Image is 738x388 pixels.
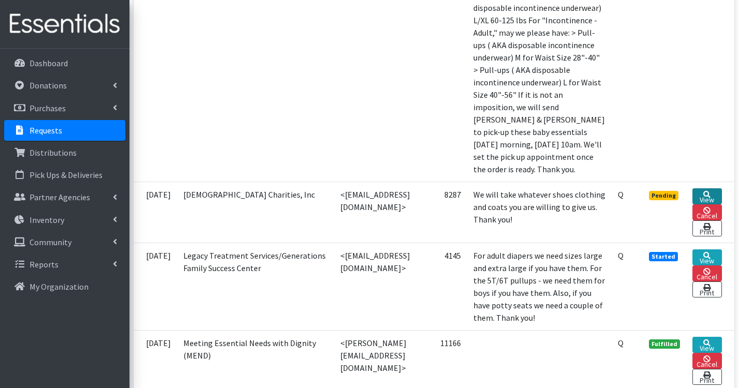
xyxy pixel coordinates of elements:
[4,254,125,275] a: Reports
[30,259,59,270] p: Reports
[649,339,680,349] span: Fulfilled
[134,182,177,243] td: [DATE]
[177,243,334,330] td: Legacy Treatment Services/Generations Family Success Center
[30,103,66,113] p: Purchases
[692,204,721,220] a: Cancel
[4,276,125,297] a: My Organization
[30,58,68,68] p: Dashboard
[467,243,612,330] td: For adult diapers we need sizes large and extra large if you have them. For the 5T/6T pullups - w...
[30,192,90,202] p: Partner Agencies
[30,80,67,91] p: Donations
[419,243,467,330] td: 4145
[692,249,721,265] a: View
[692,337,721,353] a: View
[30,215,64,225] p: Inventory
[334,182,419,243] td: <[EMAIL_ADDRESS][DOMAIN_NAME]>
[618,338,624,348] abbr: Quantity
[692,369,721,385] a: Print
[4,232,125,252] a: Community
[4,210,125,230] a: Inventory
[4,75,125,96] a: Donations
[419,182,467,243] td: 8287
[649,252,678,261] span: Started
[30,147,77,158] p: Distributions
[692,220,721,236] a: Print
[30,125,62,136] p: Requests
[4,165,125,185] a: Pick Ups & Deliveries
[692,353,721,369] a: Cancel
[618,250,624,261] abbr: Quantity
[334,243,419,330] td: <[EMAIL_ADDRESS][DOMAIN_NAME]>
[692,188,721,204] a: View
[30,170,103,180] p: Pick Ups & Deliveries
[30,281,89,292] p: My Organization
[4,53,125,73] a: Dashboard
[692,265,721,281] a: Cancel
[4,142,125,163] a: Distributions
[4,187,125,207] a: Partner Agencies
[649,191,678,200] span: Pending
[692,281,721,297] a: Print
[618,189,624,200] abbr: Quantity
[4,7,125,41] img: HumanEssentials
[4,98,125,118] a: Purchases
[177,182,334,243] td: [DEMOGRAPHIC_DATA] Charities, Inc
[134,243,177,330] td: [DATE]
[30,237,71,247] p: Community
[4,120,125,141] a: Requests
[467,182,612,243] td: We will take whatever shoes clothing and coats you are willing to give us. Thank you!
